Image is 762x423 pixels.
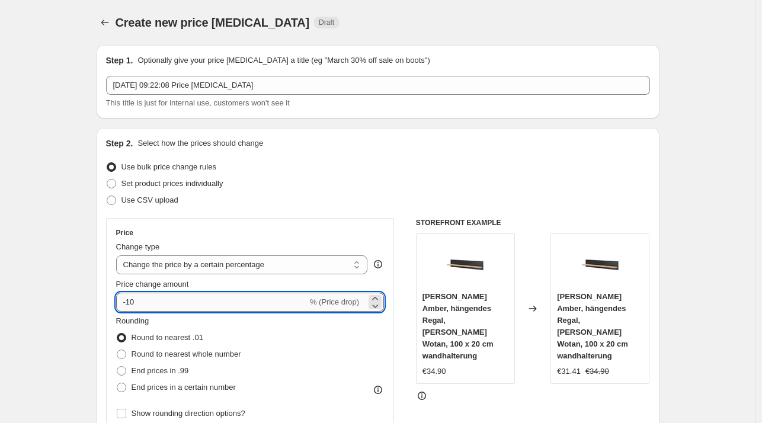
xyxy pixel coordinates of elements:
p: Optionally give your price [MEDICAL_DATA] a title (eg "March 30% off sale on boots") [137,55,430,66]
span: Change type [116,242,160,251]
span: Price change amount [116,280,189,289]
div: €34.90 [422,366,446,377]
span: Show rounding direction options? [132,409,245,418]
span: Round to nearest whole number [132,350,241,358]
span: This title is just for internal use, customers won't see it [106,98,290,107]
span: Round to nearest .01 [132,333,203,342]
span: [PERSON_NAME] Amber, hängendes Regal, [PERSON_NAME] Wotan, 100 x 20 cm wandhalterung [557,292,628,360]
span: Use CSV upload [121,196,178,204]
span: End prices in .99 [132,366,189,375]
img: 31Vf1hR4JCL_80x.jpg [441,240,489,287]
p: Select how the prices should change [137,137,263,149]
h2: Step 1. [106,55,133,66]
span: [PERSON_NAME] Amber, hängendes Regal, [PERSON_NAME] Wotan, 100 x 20 cm wandhalterung [422,292,494,360]
span: Set product prices individually [121,179,223,188]
h3: Price [116,228,133,238]
img: 31Vf1hR4JCL_80x.jpg [577,240,624,287]
strike: €34.90 [585,366,609,377]
span: Use bulk price change rules [121,162,216,171]
span: % (Price drop) [310,297,359,306]
div: €31.41 [557,366,581,377]
span: Draft [319,18,334,27]
span: Create new price [MEDICAL_DATA] [116,16,310,29]
input: -15 [116,293,308,312]
div: help [372,258,384,270]
h6: STOREFRONT EXAMPLE [416,218,650,227]
span: End prices in a certain number [132,383,236,392]
button: Price change jobs [97,14,113,31]
h2: Step 2. [106,137,133,149]
span: Rounding [116,316,149,325]
input: 30% off holiday sale [106,76,650,95]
